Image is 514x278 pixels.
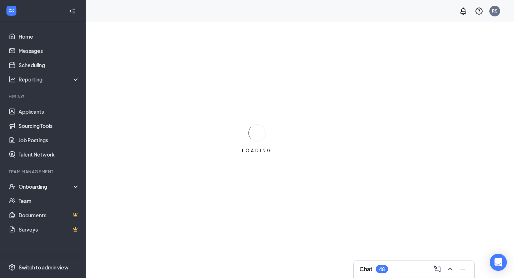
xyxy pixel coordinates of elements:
svg: Analysis [9,76,16,83]
div: Hiring [9,94,78,100]
div: 48 [379,266,385,272]
a: DocumentsCrown [19,208,80,222]
a: Home [19,29,80,44]
svg: Settings [9,264,16,271]
a: Sourcing Tools [19,119,80,133]
button: Minimize [457,263,469,275]
a: Job Postings [19,133,80,147]
svg: UserCheck [9,183,16,190]
svg: QuestionInfo [475,7,483,15]
div: Onboarding [19,183,74,190]
button: ComposeMessage [432,263,443,275]
a: Applicants [19,104,80,119]
a: Scheduling [19,58,80,72]
a: Talent Network [19,147,80,162]
h3: Chat [359,265,372,273]
a: Team [19,194,80,208]
div: Reporting [19,76,80,83]
svg: ComposeMessage [433,265,442,273]
div: Switch to admin view [19,264,69,271]
div: Open Intercom Messenger [490,254,507,271]
svg: WorkstreamLogo [8,7,15,14]
svg: Minimize [459,265,467,273]
svg: Notifications [459,7,468,15]
svg: Collapse [69,8,76,15]
a: Messages [19,44,80,58]
a: SurveysCrown [19,222,80,237]
div: Team Management [9,169,78,175]
button: ChevronUp [444,263,456,275]
svg: ChevronUp [446,265,454,273]
div: RS [492,8,498,14]
div: LOADING [239,148,275,154]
